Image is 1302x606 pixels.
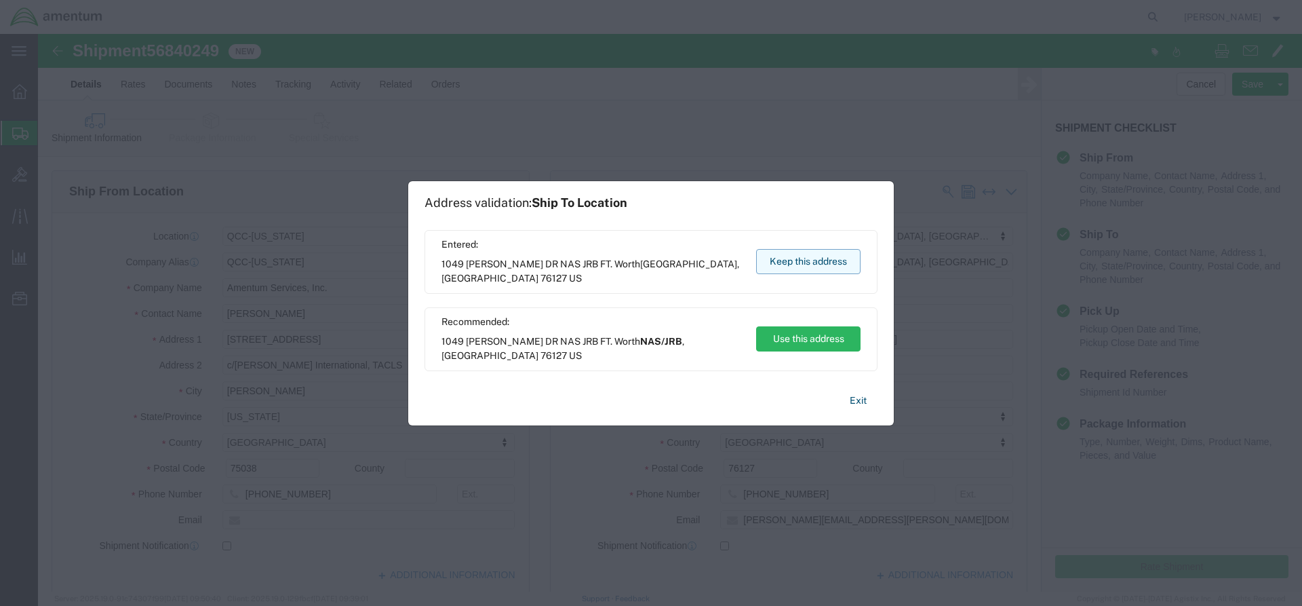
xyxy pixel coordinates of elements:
span: Entered: [441,238,743,252]
span: US [569,350,582,361]
button: Use this address [756,326,861,352]
span: 76127 [540,350,567,361]
span: 76127 [540,273,567,284]
h1: Address validation: [425,195,627,210]
span: Recommended: [441,315,743,329]
span: [GEOGRAPHIC_DATA] [640,259,737,269]
span: NAS/JRB [640,336,682,347]
span: Ship To Location [532,195,627,210]
span: [GEOGRAPHIC_DATA] [441,350,538,361]
span: [GEOGRAPHIC_DATA] [441,273,538,284]
button: Keep this address [756,249,861,274]
span: 1049 [PERSON_NAME] DR NAS JRB FT. Worth , [441,335,743,363]
span: 1049 [PERSON_NAME] DR NAS JRB FT. Worth , [441,257,743,286]
span: US [569,273,582,284]
button: Exit [839,389,877,413]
